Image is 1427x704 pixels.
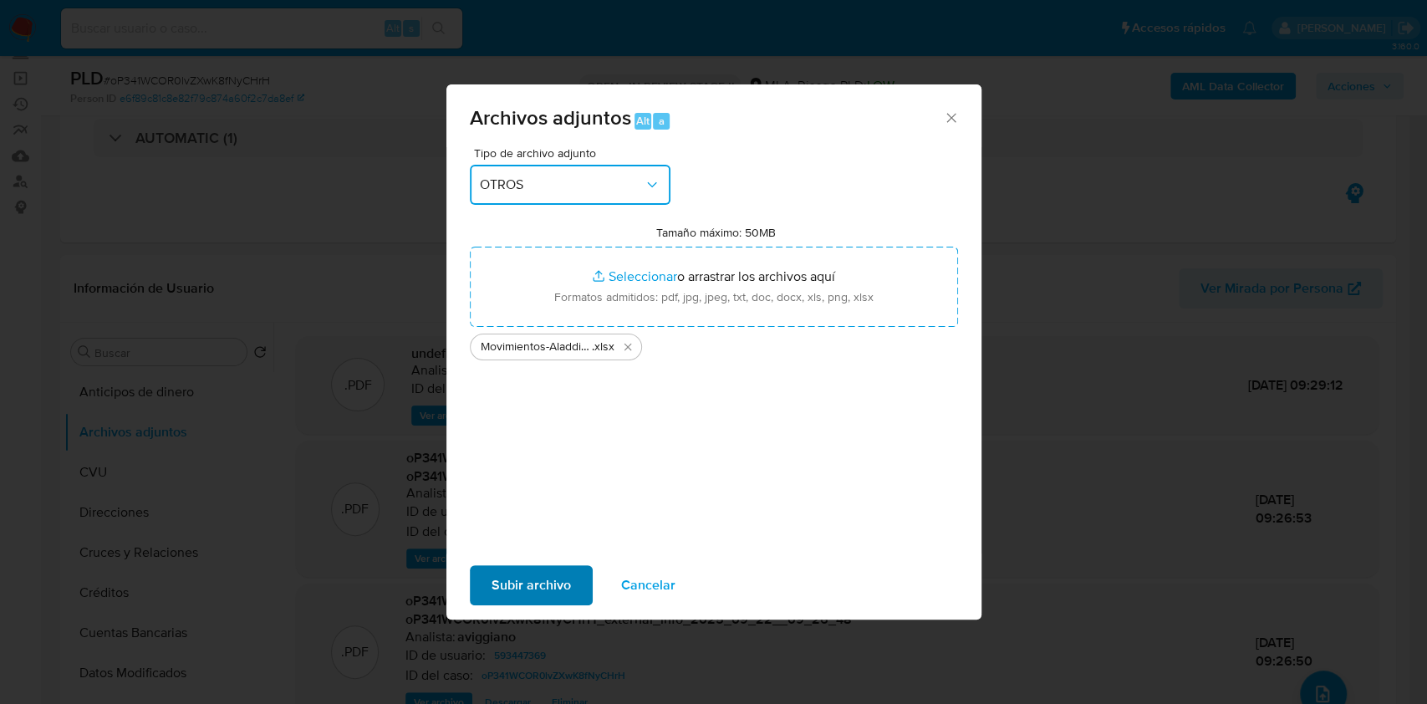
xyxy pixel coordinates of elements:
[656,225,776,240] label: Tamaño máximo: 50MB
[618,337,638,357] button: Eliminar Movimientos-Aladdin-v10_1 - 593447369 -.xlsx
[481,339,592,355] span: Movimientos-Aladdin-v10_1 - 593447369 -
[470,103,631,132] span: Archivos adjuntos
[470,165,670,205] button: OTROS
[636,113,650,129] span: Alt
[592,339,614,355] span: .xlsx
[470,565,593,605] button: Subir archivo
[480,176,644,193] span: OTROS
[659,113,665,129] span: a
[621,567,675,604] span: Cancelar
[492,567,571,604] span: Subir archivo
[943,110,958,125] button: Cerrar
[470,327,958,360] ul: Archivos seleccionados
[474,147,675,159] span: Tipo de archivo adjunto
[599,565,697,605] button: Cancelar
